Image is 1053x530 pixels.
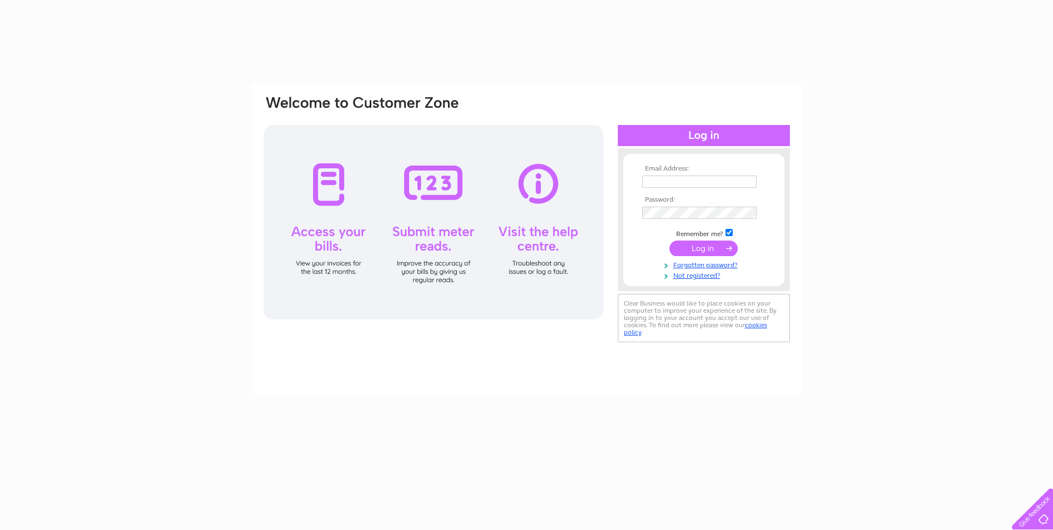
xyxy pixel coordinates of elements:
[642,269,768,280] a: Not registered?
[669,241,738,256] input: Submit
[639,165,768,173] th: Email Address:
[618,294,790,342] div: Clear Business would like to place cookies on your computer to improve your experience of the sit...
[639,196,768,204] th: Password:
[624,321,767,336] a: cookies policy
[642,259,768,269] a: Forgotten password?
[639,227,768,238] td: Remember me?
